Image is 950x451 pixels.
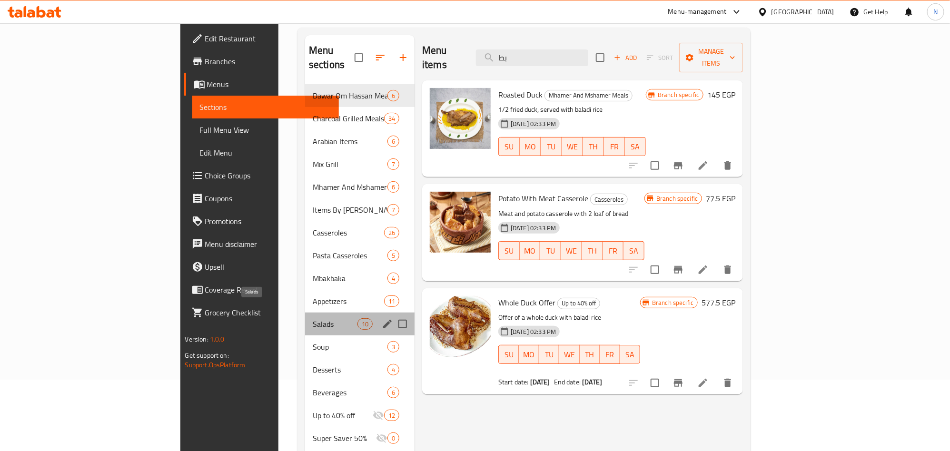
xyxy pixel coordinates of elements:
[210,333,225,345] span: 1.0.0
[305,358,415,381] div: Desserts4
[627,244,641,258] span: SA
[200,124,331,136] span: Full Menu View
[313,364,387,375] div: Desserts
[305,381,415,404] div: Beverages6
[716,258,739,281] button: delete
[530,376,550,388] b: [DATE]
[313,250,387,261] span: Pasta Casseroles
[358,320,372,329] span: 10
[541,137,562,156] button: TU
[184,73,339,96] a: Menus
[388,91,399,100] span: 6
[185,359,246,371] a: Support.OpsPlatform
[392,46,415,69] button: Add section
[313,158,387,170] span: Mix Grill
[697,160,709,171] a: Edit menu item
[387,250,399,261] div: items
[388,137,399,146] span: 6
[590,194,628,205] div: Casseroles
[205,193,331,204] span: Coupons
[380,317,395,331] button: edit
[313,227,384,238] span: Casseroles
[498,345,519,364] button: SU
[584,348,596,362] span: TH
[668,6,727,18] div: Menu-management
[205,307,331,318] span: Grocery Checklist
[654,90,703,99] span: Branch specific
[313,387,387,398] span: Beverages
[507,224,560,233] span: [DATE] 02:33 PM
[313,204,387,216] span: Items By [PERSON_NAME]
[561,241,582,260] button: WE
[566,140,579,154] span: WE
[184,233,339,255] a: Menu disclaimer
[313,295,384,307] span: Appetizers
[503,348,515,362] span: SU
[648,298,697,307] span: Branch specific
[388,160,399,169] span: 7
[205,170,331,181] span: Choice Groups
[590,48,610,68] span: Select section
[184,187,339,210] a: Coupons
[582,376,602,388] b: [DATE]
[313,136,387,147] div: Arabian Items
[557,298,600,309] div: Up to 40% off
[205,261,331,273] span: Upsell
[207,78,331,90] span: Menus
[185,333,208,345] span: Version:
[583,137,604,156] button: TH
[357,318,373,330] div: items
[184,27,339,50] a: Edit Restaurant
[313,432,376,444] div: Super Saver 50%
[388,343,399,352] span: 3
[185,349,229,362] span: Get support on:
[707,88,735,101] h6: 145 EGP
[702,296,735,309] h6: 577.5 EGP
[384,227,399,238] div: items
[200,101,331,113] span: Sections
[687,46,735,69] span: Manage items
[503,244,516,258] span: SU
[565,244,578,258] span: WE
[607,244,620,258] span: FR
[503,140,516,154] span: SU
[544,90,633,101] div: Mhamer And Mshamer Meals
[388,388,399,397] span: 6
[184,210,339,233] a: Promotions
[387,90,399,101] div: items
[313,90,387,101] div: Dawar Om Hassan Meals
[539,345,559,364] button: TU
[192,96,339,118] a: Sections
[716,154,739,177] button: delete
[580,345,600,364] button: TH
[388,183,399,192] span: 6
[305,244,415,267] div: Pasta Casseroles5
[520,137,541,156] button: MO
[384,113,399,124] div: items
[388,274,399,283] span: 4
[623,241,644,260] button: SA
[645,260,665,280] span: Select to update
[384,295,399,307] div: items
[305,290,415,313] div: Appetizers11
[305,84,415,107] div: Dawar Om Hassan Meals6
[387,181,399,193] div: items
[387,387,399,398] div: items
[603,241,624,260] button: FR
[625,137,646,156] button: SA
[498,295,555,310] span: Whole Duck Offer
[498,312,640,324] p: Offer of a whole duck with baladi rice
[587,140,600,154] span: TH
[498,104,646,116] p: 1/2 fried duck, served with baladi rice
[697,264,709,275] a: Edit menu item
[600,345,620,364] button: FR
[554,376,581,388] span: End date:
[498,191,588,206] span: Potato With Meat Casserole
[716,372,739,394] button: delete
[498,376,529,388] span: Start date:
[305,153,415,176] div: Mix Grill7
[645,373,665,393] span: Select to update
[667,258,690,281] button: Branch-specific-item
[305,427,415,450] div: Super Saver 50%0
